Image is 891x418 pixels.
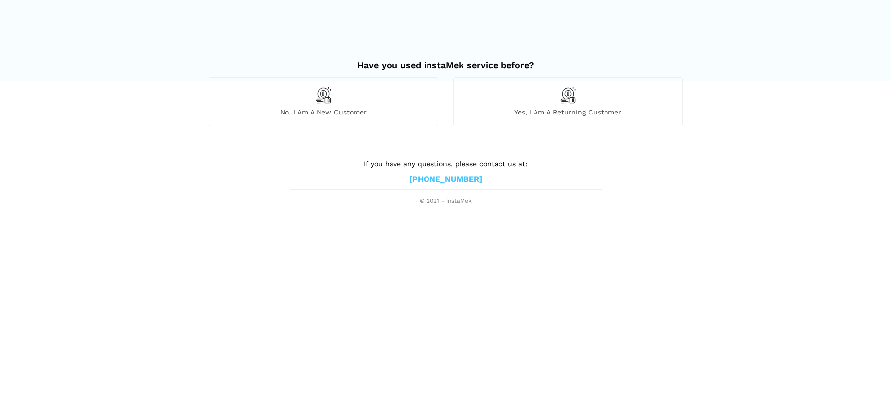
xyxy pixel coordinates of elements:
span: © 2021 - instaMek [290,197,601,205]
span: Yes, I am a returning customer [454,108,682,116]
a: [PHONE_NUMBER] [409,174,482,185]
p: If you have any questions, please contact us at: [290,158,601,169]
h2: Have you used instaMek service before? [209,50,683,71]
span: No, I am a new customer [209,108,438,116]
